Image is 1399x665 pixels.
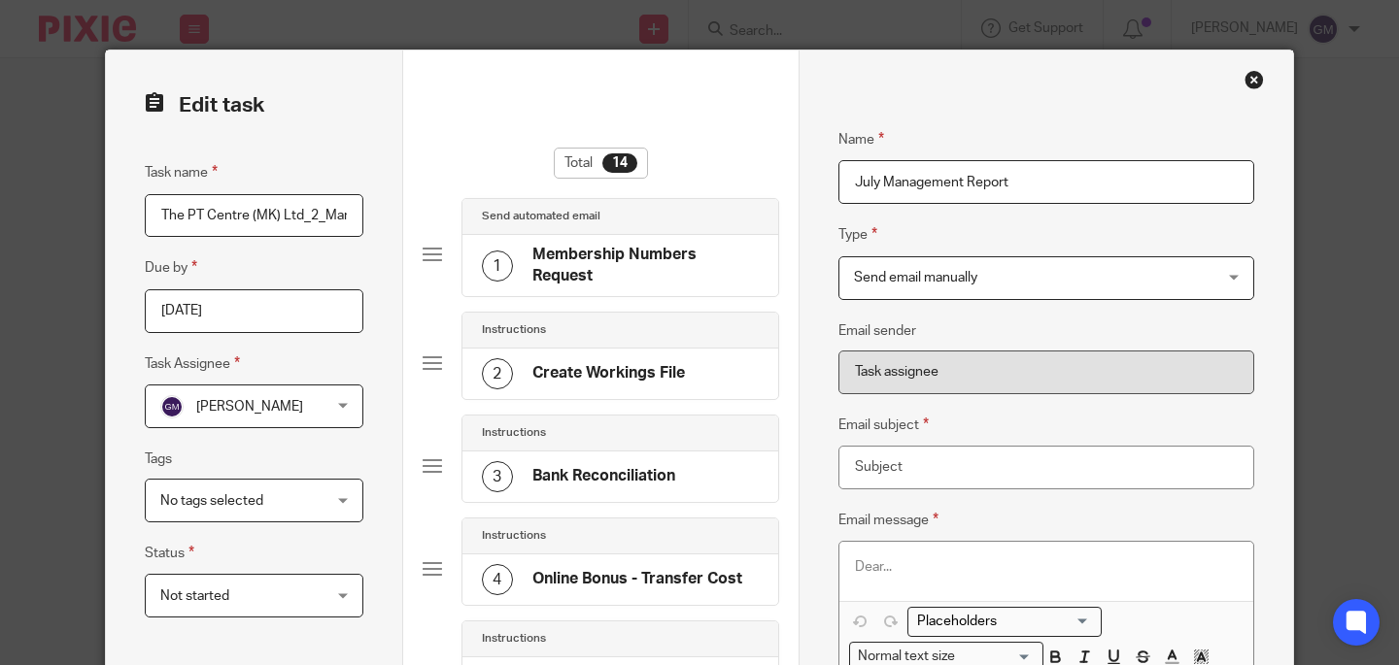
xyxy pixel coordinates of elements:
h4: Send automated email [482,209,600,224]
div: Total [554,148,648,179]
h4: Instructions [482,631,546,647]
label: Task Assignee [145,352,240,375]
h4: Instructions [482,322,546,338]
div: Search for option [907,607,1102,637]
label: Type [838,223,877,246]
label: Email message [838,509,938,531]
span: Send email manually [854,271,977,284]
span: Not started [160,589,229,603]
label: Name [838,128,884,150]
input: Pick a date [145,289,363,333]
div: Close this dialog window [1245,70,1264,89]
input: Search for option [910,612,1090,632]
h4: Bank Reconciliation [532,466,675,486]
label: Task name [145,161,218,183]
img: svg%3E [160,395,184,418]
span: [PERSON_NAME] [196,400,303,414]
h4: Create Workings File [532,363,685,383]
label: Email subject [838,414,929,436]
div: 1 [482,250,513,282]
div: 4 [482,564,513,595]
h2: Edit task [145,89,363,122]
div: Placeholders [907,607,1102,637]
h4: Instructions [482,528,546,544]
label: Due by [145,256,197,279]
span: No tags selected [160,494,263,508]
div: 2 [482,358,513,389]
label: Email sender [838,321,916,341]
input: Subject [838,446,1254,489]
label: Tags [145,449,172,469]
h4: Membership Numbers Request [532,245,759,286]
label: Status [145,542,194,564]
h4: Online Bonus - Transfer Cost [532,569,742,589]
div: 3 [482,461,513,492]
div: 14 [602,153,637,173]
h4: Instructions [482,425,546,441]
